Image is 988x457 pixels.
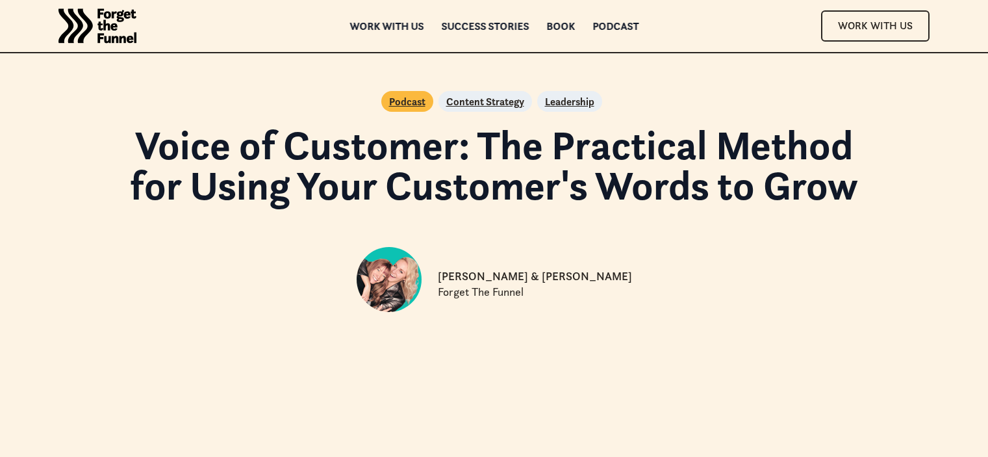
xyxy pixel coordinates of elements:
p: Forget The Funnel [438,285,524,300]
h1: Voice of Customer: The Practical Method for Using Your Customer's Words to Grow [125,125,863,206]
a: Success Stories [441,21,529,31]
a: Book [546,21,575,31]
a: Work With Us [821,10,930,41]
a: Leadership [545,94,594,109]
a: Podcast [592,21,639,31]
p: [PERSON_NAME] & [PERSON_NAME] [438,269,632,285]
a: Content Strategy [446,94,524,109]
a: Podcast [389,94,425,109]
a: Work with us [349,21,424,31]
